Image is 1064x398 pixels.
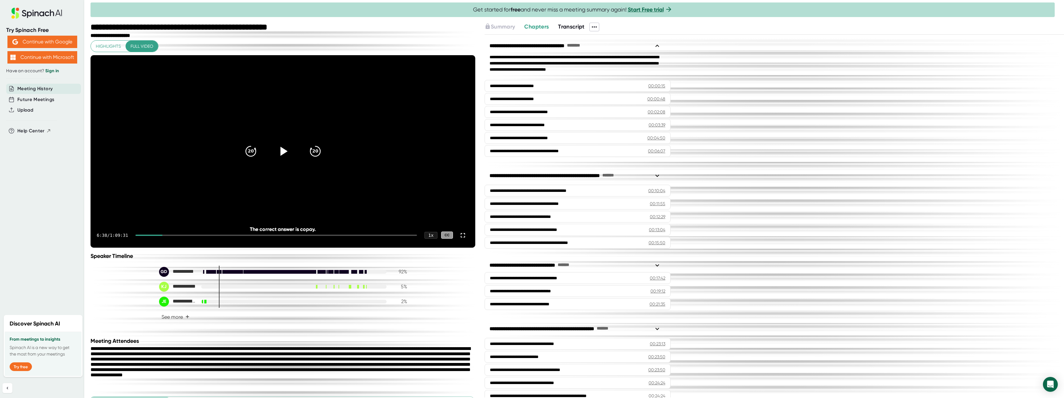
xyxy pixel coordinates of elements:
[45,68,59,73] a: Sign in
[159,267,169,277] div: GD
[524,23,549,30] span: Chapters
[650,214,665,220] div: 00:12:29
[648,188,665,194] div: 00:10:04
[558,23,585,30] span: Transcript
[392,269,407,275] div: 92 %
[17,85,53,92] button: Meeting History
[159,297,196,307] div: Jordan Engelking
[649,240,665,246] div: 00:15:50
[185,314,189,319] span: +
[91,41,126,52] button: Highlights
[126,41,158,52] button: Full video
[1043,377,1058,392] div: Open Intercom Messenger
[647,96,665,102] div: 00:00:48
[628,6,664,13] a: Start Free trial
[648,148,665,154] div: 00:06:07
[485,23,524,31] div: Upgrade to access
[392,284,407,290] div: 5 %
[17,127,45,135] span: Help Center
[131,42,153,50] span: Full video
[91,338,477,344] div: Meeting Attendees
[650,288,665,294] div: 00:19:12
[159,282,169,292] div: KJ
[10,337,77,342] h3: From meetings to insights
[650,201,665,207] div: 00:11:55
[649,380,665,386] div: 00:24:24
[7,36,77,48] button: Continue with Google
[648,109,665,115] div: 00:02:08
[648,83,665,89] div: 00:00:15
[424,232,437,239] div: 1 x
[6,27,78,34] div: Try Spinach Free
[650,275,665,281] div: 00:17:42
[10,320,60,328] h2: Discover Spinach AI
[17,107,33,114] button: Upload
[485,23,515,31] button: Summary
[650,341,665,347] div: 00:23:13
[524,23,549,31] button: Chapters
[491,23,515,30] span: Summary
[648,354,665,360] div: 00:23:50
[7,51,77,64] button: Continue with Microsoft
[647,135,665,141] div: 00:04:50
[648,367,665,373] div: 00:23:50
[17,127,51,135] button: Help Center
[2,383,12,393] button: Collapse sidebar
[17,96,54,103] button: Future Meetings
[159,282,196,292] div: Kadian Jones
[12,39,18,45] img: Aehbyd4JwY73AAAAAElFTkSuQmCC
[473,6,672,13] span: Get started for and never miss a meeting summary again!
[97,233,128,238] div: 6:38 / 1:09:31
[159,267,196,277] div: Guay, Denis
[159,312,192,322] button: See more+
[91,253,475,259] div: Speaker Timeline
[6,68,78,74] div: Have an account?
[511,6,521,13] b: free
[649,301,665,307] div: 00:21:35
[649,122,665,128] div: 00:03:39
[159,297,169,307] div: JE
[129,226,437,232] div: The correct answer is copay.
[10,344,77,357] p: Spinach AI is a new way to get the most from your meetings
[441,232,453,239] div: CC
[392,298,407,304] div: 2 %
[96,42,121,50] span: Highlights
[10,362,32,371] button: Try free
[558,23,585,31] button: Transcript
[649,227,665,233] div: 00:13:04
